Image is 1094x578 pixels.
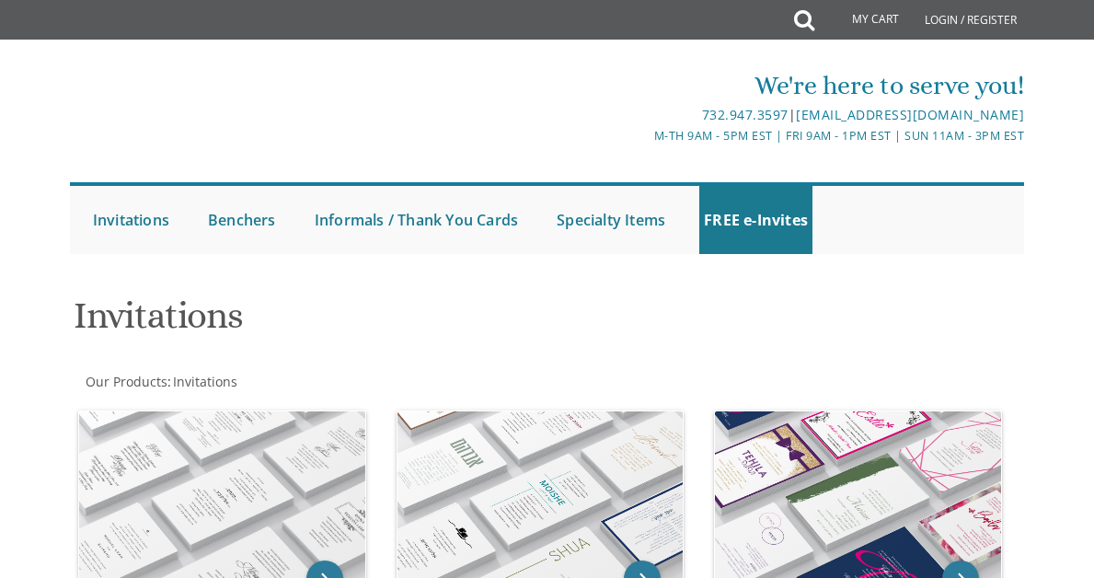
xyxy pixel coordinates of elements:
div: : [70,373,1024,391]
a: [EMAIL_ADDRESS][DOMAIN_NAME] [796,106,1024,123]
span: Invitations [173,373,237,390]
a: Our Products [84,373,167,390]
a: Specialty Items [552,186,670,254]
a: Benchers [203,186,281,254]
img: Wedding Invitations [79,411,365,578]
a: Invitations [171,373,237,390]
div: We're here to serve you! [389,67,1025,104]
a: Invitations [88,186,174,254]
a: 732.947.3597 [702,106,789,123]
h1: Invitations [74,295,1020,350]
div: M-Th 9am - 5pm EST | Fri 9am - 1pm EST | Sun 11am - 3pm EST [389,126,1025,145]
a: FREE e-Invites [699,186,812,254]
div: | [389,104,1025,126]
a: Informals / Thank You Cards [310,186,523,254]
a: My Cart [812,2,912,39]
